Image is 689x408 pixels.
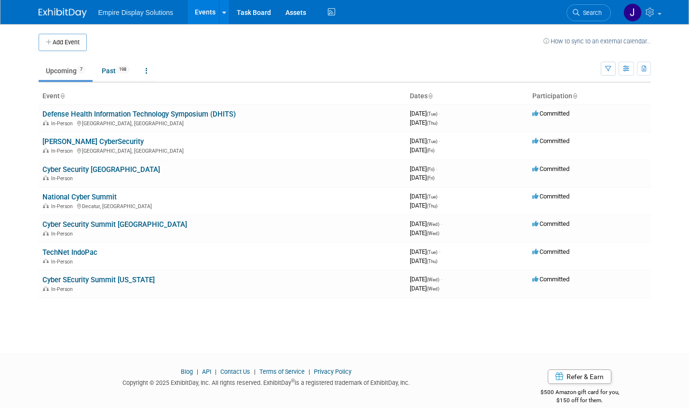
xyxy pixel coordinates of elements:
span: [DATE] [410,220,442,227]
div: [GEOGRAPHIC_DATA], [GEOGRAPHIC_DATA] [42,119,402,127]
span: [DATE] [410,119,437,126]
span: [DATE] [410,137,440,145]
img: In-Person Event [43,231,49,236]
a: National Cyber Summit [42,193,117,201]
span: - [439,137,440,145]
span: [DATE] [410,276,442,283]
span: Committed [532,193,569,200]
a: Refer & Earn [548,369,611,384]
span: (Thu) [427,259,437,264]
span: 198 [116,66,129,73]
span: - [436,165,437,172]
span: Empire Display Solutions [98,9,174,16]
div: [GEOGRAPHIC_DATA], [GEOGRAPHIC_DATA] [42,146,402,154]
img: In-Person Event [43,148,49,153]
span: Committed [532,110,569,117]
span: (Tue) [427,139,437,144]
img: In-Person Event [43,175,49,180]
img: In-Person Event [43,259,49,263]
a: Cyber Security [GEOGRAPHIC_DATA] [42,165,160,174]
span: Search [580,9,602,16]
span: Committed [532,137,569,145]
span: - [441,276,442,283]
a: [PERSON_NAME] CyberSecurity [42,137,144,146]
span: (Wed) [427,277,439,282]
div: $150 off for them. [509,396,651,405]
sup: ® [291,378,295,383]
span: [DATE] [410,285,439,292]
span: In-Person [51,175,76,182]
span: [DATE] [410,257,437,264]
span: (Tue) [427,111,437,117]
span: Committed [532,165,569,172]
span: In-Person [51,231,76,237]
span: [DATE] [410,202,437,209]
a: How to sync to an external calendar... [543,38,651,45]
span: In-Person [51,148,76,154]
img: In-Person Event [43,286,49,291]
span: - [441,220,442,227]
a: Cyber SEcurity Summit [US_STATE] [42,276,155,284]
span: (Wed) [427,222,439,227]
img: In-Person Event [43,203,49,208]
span: | [213,368,219,375]
a: Defense Health Information Technology Symposium (DHITS) [42,110,236,118]
span: In-Person [51,203,76,210]
th: Participation [528,88,651,105]
div: $500 Amazon gift card for you, [509,382,651,404]
a: Cyber Security Summit [GEOGRAPHIC_DATA] [42,220,187,229]
span: [DATE] [410,165,437,172]
th: Dates [406,88,528,105]
span: [DATE] [410,146,434,154]
span: (Tue) [427,250,437,255]
span: [DATE] [410,193,440,200]
a: API [202,368,211,375]
span: [DATE] [410,248,440,255]
a: Terms of Service [259,368,305,375]
span: Committed [532,220,569,227]
span: - [439,193,440,200]
span: | [306,368,312,375]
span: | [194,368,201,375]
a: Sort by Participation Type [572,92,577,100]
span: (Tue) [427,194,437,199]
button: Add Event [39,34,87,51]
a: Contact Us [220,368,250,375]
span: (Wed) [427,231,439,236]
span: In-Person [51,259,76,265]
a: TechNet IndoPac [42,248,97,257]
span: (Thu) [427,120,437,126]
a: Privacy Policy [314,368,351,375]
img: ExhibitDay [39,8,87,18]
div: Decatur, [GEOGRAPHIC_DATA] [42,202,402,210]
span: [DATE] [410,110,440,117]
span: (Thu) [427,203,437,209]
a: Upcoming7 [39,62,93,80]
span: (Wed) [427,286,439,291]
span: (Fri) [427,148,434,153]
th: Event [39,88,406,105]
span: (Fri) [427,167,434,172]
span: [DATE] [410,229,439,237]
span: [DATE] [410,174,434,181]
img: Jane Paolucci [623,3,642,22]
a: Sort by Start Date [428,92,432,100]
span: | [252,368,258,375]
span: Committed [532,248,569,255]
span: (Fri) [427,175,434,181]
span: Committed [532,276,569,283]
span: In-Person [51,120,76,127]
a: Blog [181,368,193,375]
img: In-Person Event [43,120,49,125]
span: 7 [77,66,85,73]
a: Past198 [95,62,136,80]
a: Sort by Event Name [60,92,65,100]
span: In-Person [51,286,76,292]
span: - [439,110,440,117]
span: - [439,248,440,255]
a: Search [567,4,611,21]
div: Copyright © 2025 ExhibitDay, Inc. All rights reserved. ExhibitDay is a registered trademark of Ex... [39,376,494,387]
